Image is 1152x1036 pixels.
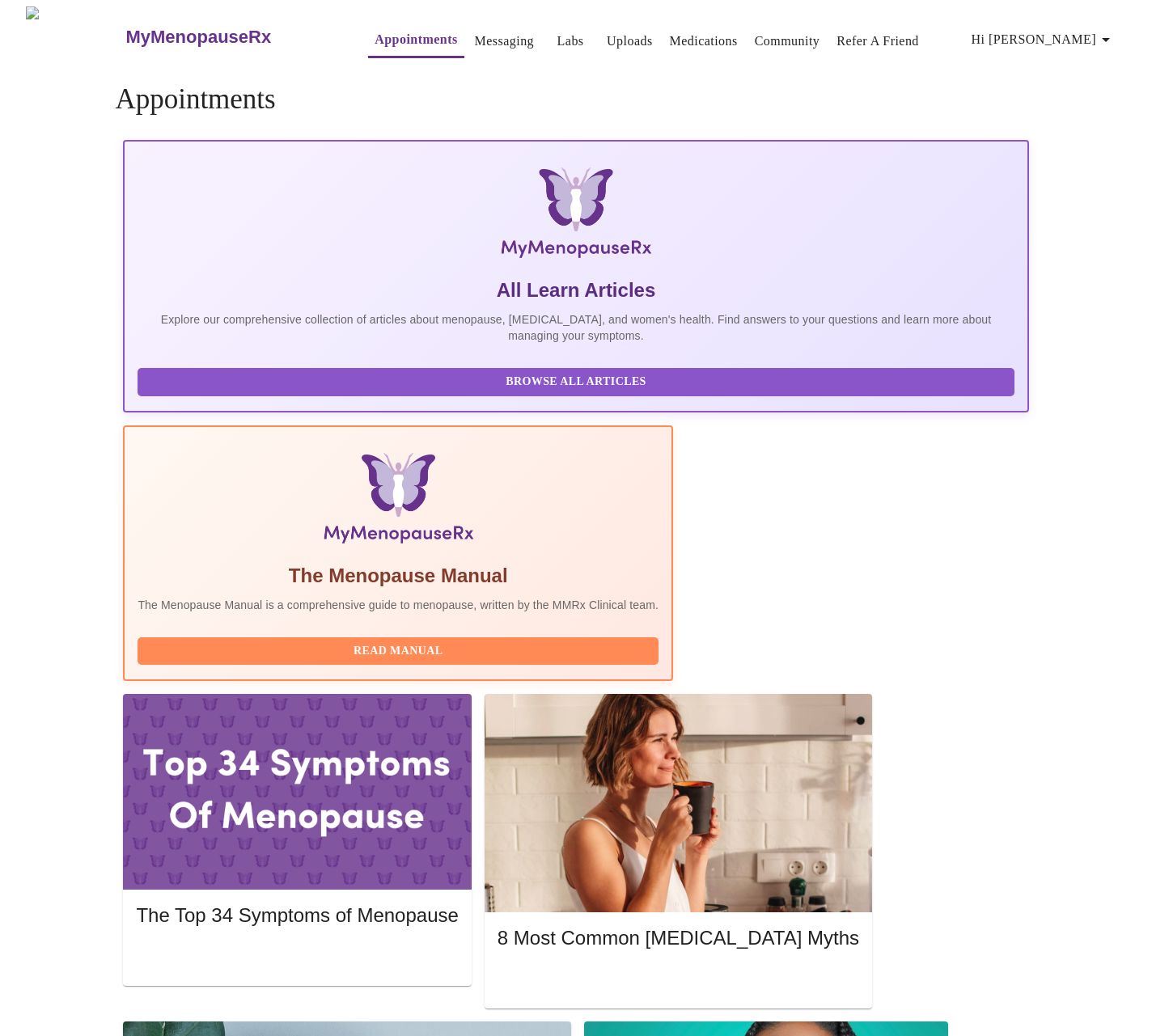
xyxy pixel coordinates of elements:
[663,25,744,57] button: Medications
[836,30,919,53] a: Refer a Friend
[26,6,124,67] img: MyMenopauseRx Logo
[273,167,878,264] img: MyMenopauseRx Logo
[830,25,925,57] button: Refer a Friend
[544,25,596,57] button: Labs
[514,970,843,990] span: Read More
[136,949,462,963] a: Read More
[475,30,534,53] a: Messaging
[557,30,584,53] a: Labs
[136,944,458,972] button: Read More
[468,25,540,57] button: Messaging
[138,597,659,613] p: The Menopause Manual is a comprehensive guide to menopause, written by the MMRx Clinical team.
[138,311,1014,344] p: Explore our comprehensive collection of articles about menopause, [MEDICAL_DATA], and women's hea...
[138,637,659,666] button: Read Manual
[221,453,576,550] img: Menopause Manual
[748,25,827,57] button: Community
[600,25,659,57] button: Uploads
[152,948,442,968] span: Read More
[124,9,336,66] a: MyMenopauseRx
[498,925,859,951] h5: 8 Most Common [MEDICAL_DATA] Myths
[138,277,1014,303] h5: All Learn Articles
[368,23,464,58] button: Appointments
[375,28,457,51] a: Appointments
[755,30,820,53] a: Community
[154,372,997,392] span: Browse All Articles
[498,966,859,994] button: Read More
[138,374,1018,387] a: Browse All Articles
[138,643,663,657] a: Read Manual
[136,903,458,928] h5: The Top 34 Symptoms of Menopause
[125,27,271,48] h3: MyMenopauseRx
[498,971,863,985] a: Read More
[965,23,1122,56] button: Hi [PERSON_NAME]
[138,368,1014,396] button: Browse All Articles
[115,83,1036,116] h4: Appointments
[154,641,642,662] span: Read Manual
[670,30,738,53] a: Medications
[607,30,653,53] a: Uploads
[972,28,1116,51] span: Hi [PERSON_NAME]
[138,563,659,589] h5: The Menopause Manual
